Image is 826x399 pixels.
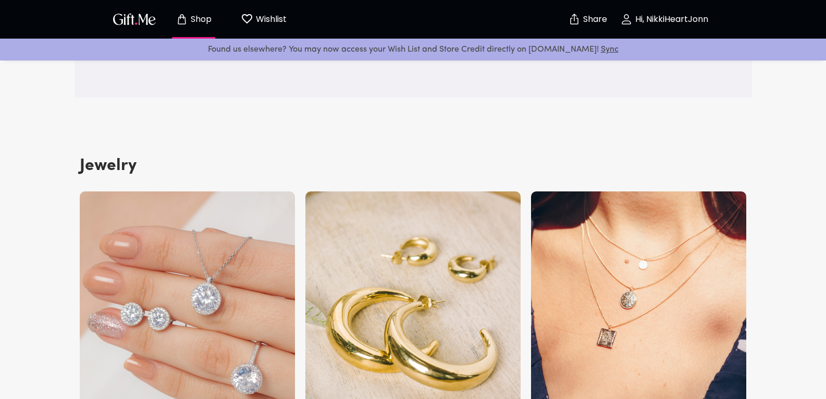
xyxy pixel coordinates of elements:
[80,152,137,180] h3: Jewelry
[165,3,223,36] button: Store page
[253,13,287,26] p: Wishlist
[188,15,212,24] p: Shop
[601,45,619,54] a: Sync
[570,1,606,38] button: Share
[111,11,158,27] img: GiftMe Logo
[581,15,607,24] p: Share
[612,3,717,36] button: Hi, NikkiHeartJonn
[633,15,708,24] p: Hi, NikkiHeartJonn
[235,3,292,36] button: Wishlist page
[8,43,818,56] p: Found us elsewhere? You may now access your Wish List and Store Credit directly on [DOMAIN_NAME]!
[110,13,159,26] button: GiftMe Logo
[568,13,581,26] img: secure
